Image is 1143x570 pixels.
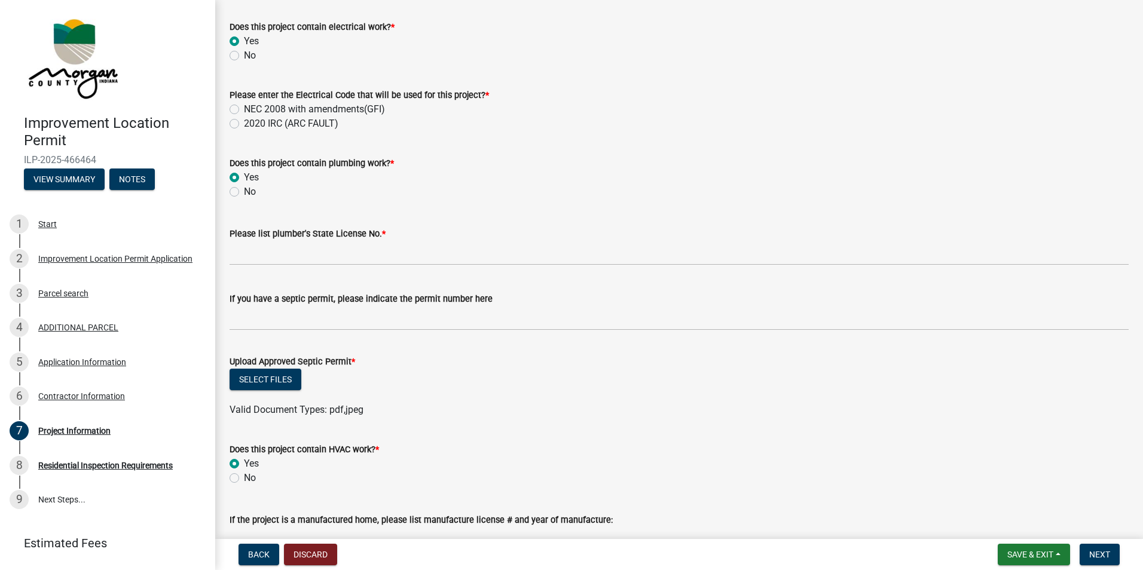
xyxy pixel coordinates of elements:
[10,284,29,303] div: 3
[244,170,259,185] label: Yes
[10,318,29,337] div: 4
[230,160,394,168] label: Does this project contain plumbing work?
[1007,550,1053,559] span: Save & Exit
[284,544,337,565] button: Discard
[248,550,270,559] span: Back
[244,185,256,199] label: No
[38,427,111,435] div: Project Information
[10,456,29,475] div: 8
[1089,550,1110,559] span: Next
[38,220,57,228] div: Start
[10,214,29,234] div: 1
[10,531,196,555] a: Estimated Fees
[230,369,301,390] button: Select files
[38,289,88,298] div: Parcel search
[244,34,259,48] label: Yes
[230,23,395,32] label: Does this project contain electrical work?
[230,446,379,454] label: Does this project contain HVAC work?
[10,490,29,509] div: 9
[38,323,118,332] div: ADDITIONAL PARCEL
[109,175,155,185] wm-modal-confirm: Notes
[239,544,279,565] button: Back
[38,461,173,470] div: Residential Inspection Requirements
[230,358,355,366] label: Upload Approved Septic Permit
[24,115,206,149] h4: Improvement Location Permit
[244,471,256,485] label: No
[230,516,613,525] label: If the project is a manufactured home, please list manufacture license # and year of manufacture:
[10,249,29,268] div: 2
[244,456,259,471] label: Yes
[230,295,493,304] label: If you have a septic permit, please indicate the permit number here
[38,392,125,400] div: Contractor Information
[244,117,338,131] label: 2020 IRC (ARC FAULT)
[1080,544,1120,565] button: Next
[10,421,29,440] div: 7
[230,404,363,415] span: Valid Document Types: pdf,jpeg
[10,353,29,372] div: 5
[244,102,385,117] label: NEC 2008 with amendments(GFI)
[998,544,1070,565] button: Save & Exit
[24,154,191,166] span: ILP-2025-466464
[244,48,256,63] label: No
[24,175,105,185] wm-modal-confirm: Summary
[38,358,126,366] div: Application Information
[24,13,120,102] img: Morgan County, Indiana
[38,255,192,263] div: Improvement Location Permit Application
[230,91,489,100] label: Please enter the Electrical Code that will be used for this project?
[24,168,105,190] button: View Summary
[230,230,386,238] label: Please list plumber's State License No.
[109,168,155,190] button: Notes
[10,387,29,406] div: 6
